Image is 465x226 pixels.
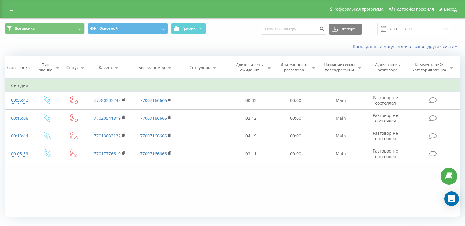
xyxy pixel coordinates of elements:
[11,94,27,106] div: 08:55:42
[140,133,167,139] a: 77007166666
[88,23,168,34] button: Основной
[373,95,398,106] span: Разговор не состоялся
[273,127,318,145] td: 00:00
[394,7,434,12] span: Настройки профиля
[11,130,27,142] div: 00:13:44
[444,7,457,12] span: Выход
[273,109,318,127] td: 00:00
[171,23,206,34] button: График
[140,97,167,103] a: 77007166666
[94,115,121,121] a: 77020541819
[234,62,265,73] div: Длительность ожидания
[11,148,27,160] div: 00:05:59
[333,7,383,12] span: Реферальная программа
[411,62,447,73] div: Комментарий/категория звонка
[11,112,27,124] div: 00:15:06
[140,151,167,156] a: 77007166666
[444,191,459,206] div: Open Intercom Messenger
[273,145,318,163] td: 00:00
[99,65,112,70] div: Клиент
[39,62,53,73] div: Тип звонка
[15,26,35,31] span: Все звонки
[370,62,405,73] div: Аудиозапись разговора
[7,65,30,70] div: Дата звонка
[190,65,210,70] div: Сотрудник
[323,62,356,73] div: Название схемы переадресации
[373,148,398,159] span: Разговор не состоялся
[140,115,167,121] a: 77007166666
[318,92,364,109] td: Main
[318,127,364,145] td: Main
[94,133,121,139] a: 77013033132
[94,151,121,156] a: 77017776610
[353,43,460,49] a: Когда данные могут отличаться от других систем
[5,79,460,92] td: Сегодня
[94,97,121,103] a: 77780303248
[229,92,273,109] td: 00:33
[229,127,273,145] td: 04:19
[318,145,364,163] td: Main
[329,24,362,35] button: Экспорт
[279,62,309,73] div: Длительность разговора
[138,65,165,70] div: Бизнес номер
[229,109,273,127] td: 02:12
[182,26,196,31] span: График
[66,65,79,70] div: Статус
[5,23,85,34] button: Все звонки
[318,109,364,127] td: Main
[273,92,318,109] td: 00:00
[373,130,398,141] span: Разговор не состоялся
[373,112,398,124] span: Разговор не состоялся
[229,145,273,163] td: 03:11
[261,24,326,35] input: Поиск по номеру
